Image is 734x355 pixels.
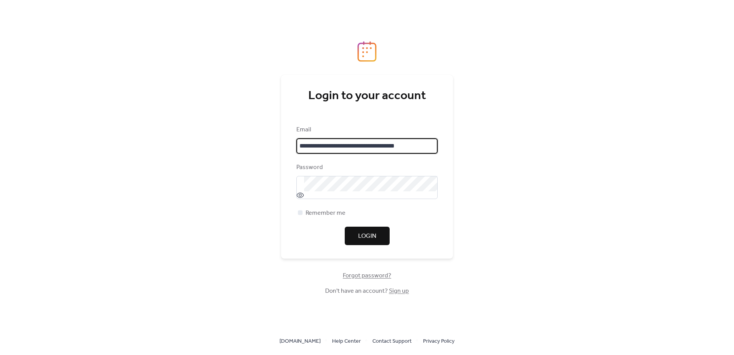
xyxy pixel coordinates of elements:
[296,125,436,134] div: Email
[343,271,391,280] span: Forgot password?
[296,163,436,172] div: Password
[345,227,390,245] button: Login
[357,41,377,62] img: logo
[343,274,391,278] a: Forgot password?
[423,337,455,346] span: Privacy Policy
[279,337,321,346] span: [DOMAIN_NAME]
[306,209,346,218] span: Remember me
[279,336,321,346] a: [DOMAIN_NAME]
[372,337,412,346] span: Contact Support
[325,287,409,296] span: Don't have an account?
[372,336,412,346] a: Contact Support
[296,88,438,104] div: Login to your account
[332,337,361,346] span: Help Center
[423,336,455,346] a: Privacy Policy
[332,336,361,346] a: Help Center
[358,232,376,241] span: Login
[389,285,409,297] a: Sign up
